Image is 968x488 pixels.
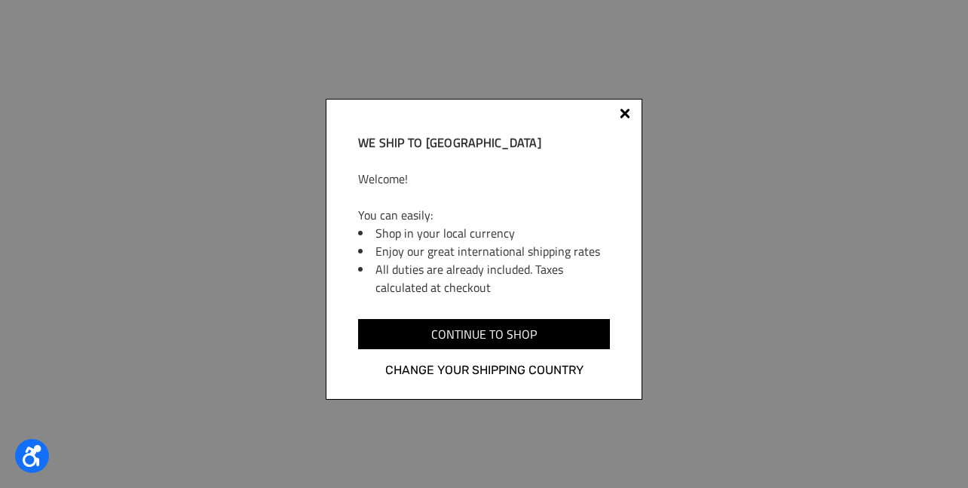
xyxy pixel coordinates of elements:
[358,134,610,152] h2: We ship to [GEOGRAPHIC_DATA]
[358,319,610,349] input: Continue to shop
[375,260,610,296] li: All duties are already included. Taxes calculated at checkout
[358,361,610,380] a: Change your shipping country
[207,62,289,76] span: Phone Number
[358,170,610,188] p: Welcome!
[358,206,610,224] p: You can easily:
[375,242,610,260] li: Enjoy our great international shipping rates
[375,224,610,242] li: Shop in your local currency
